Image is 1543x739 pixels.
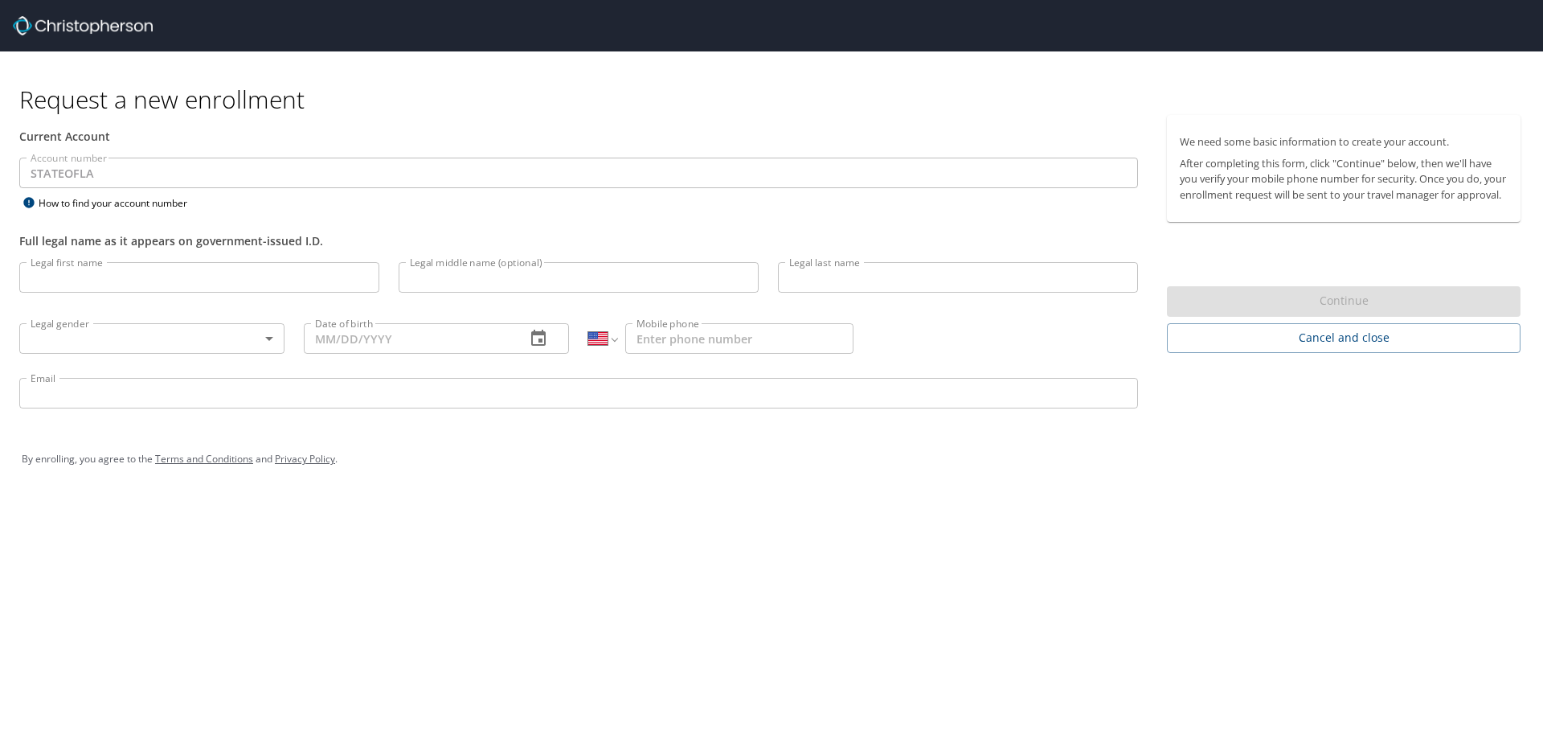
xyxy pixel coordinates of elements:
[625,323,853,354] input: Enter phone number
[22,439,1521,479] div: By enrolling, you agree to the and .
[19,128,1138,145] div: Current Account
[19,193,220,213] div: How to find your account number
[19,323,284,354] div: ​
[13,16,153,35] img: cbt logo
[304,323,513,354] input: MM/DD/YYYY
[1180,134,1508,150] p: We need some basic information to create your account.
[1167,323,1520,353] button: Cancel and close
[19,232,1138,249] div: Full legal name as it appears on government-issued I.D.
[1180,328,1508,348] span: Cancel and close
[19,84,1533,115] h1: Request a new enrollment
[1180,156,1508,203] p: After completing this form, click "Continue" below, then we'll have you verify your mobile phone ...
[275,452,335,466] a: Privacy Policy
[155,452,253,466] a: Terms and Conditions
